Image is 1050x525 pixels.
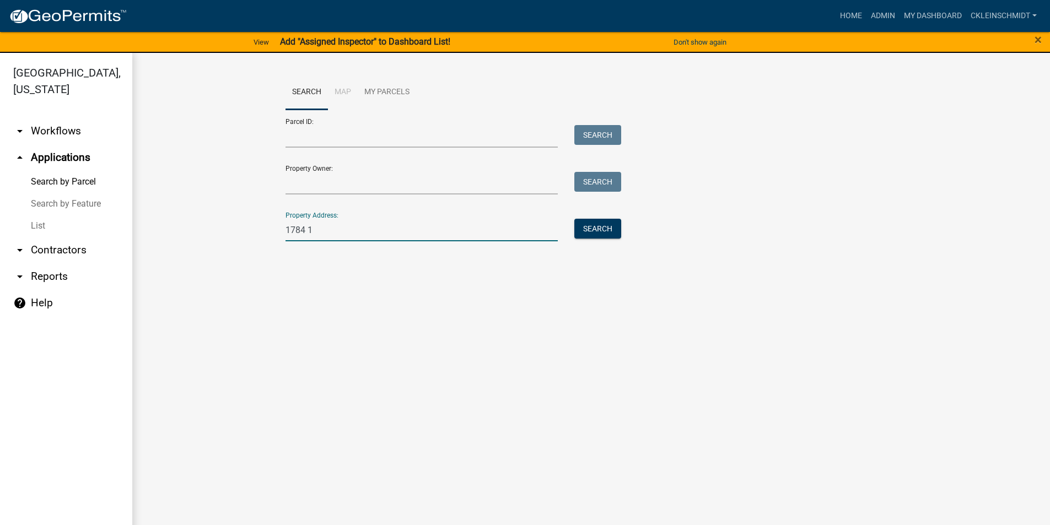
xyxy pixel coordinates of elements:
[669,33,731,51] button: Don't show again
[286,75,328,110] a: Search
[13,151,26,164] i: arrow_drop_up
[574,125,621,145] button: Search
[13,243,26,257] i: arrow_drop_down
[836,6,866,26] a: Home
[574,172,621,192] button: Search
[13,125,26,138] i: arrow_drop_down
[280,36,450,47] strong: Add "Assigned Inspector" to Dashboard List!
[966,6,1041,26] a: ckleinschmidt
[13,296,26,310] i: help
[249,33,273,51] a: View
[13,270,26,283] i: arrow_drop_down
[1035,32,1042,47] span: ×
[1035,33,1042,46] button: Close
[866,6,900,26] a: Admin
[358,75,416,110] a: My Parcels
[900,6,966,26] a: My Dashboard
[574,219,621,239] button: Search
